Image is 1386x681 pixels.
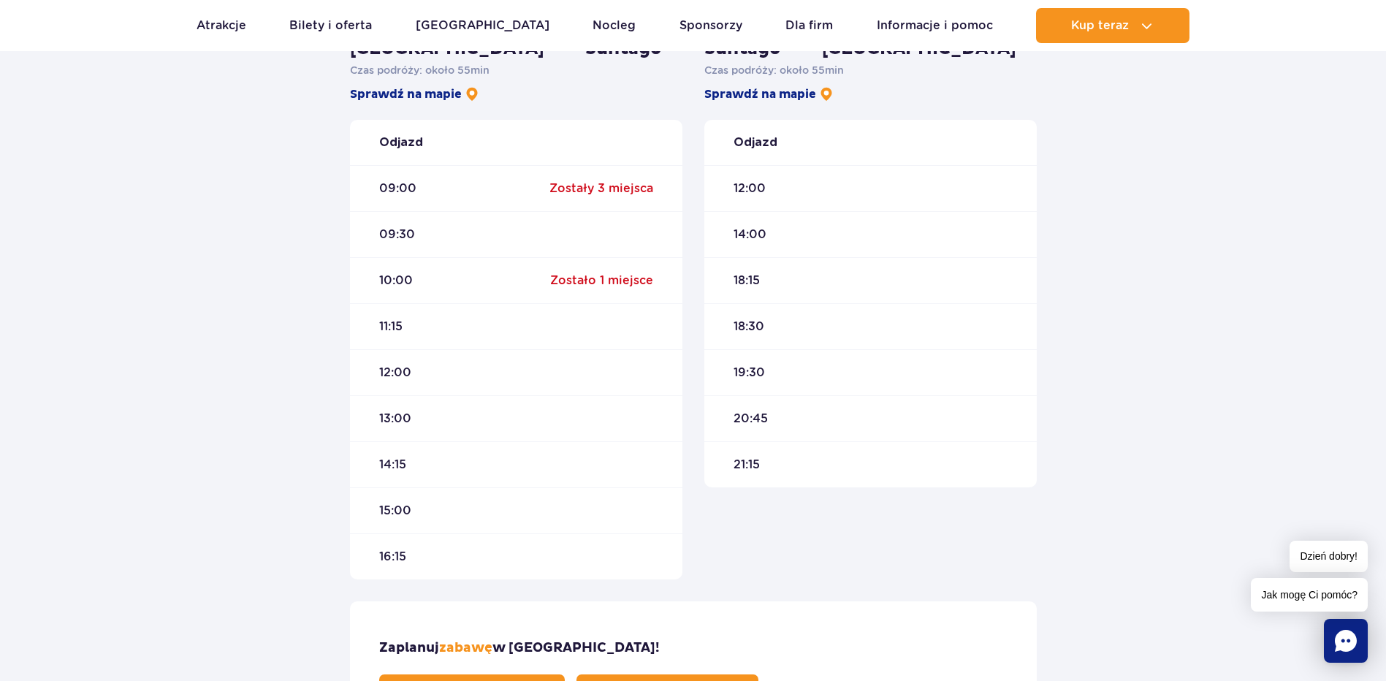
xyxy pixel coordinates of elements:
span: 14:00 [734,227,766,243]
a: Informacje i pomoc [877,8,993,43]
a: Sprawdź na mapie [350,86,479,102]
a: Dla firm [785,8,833,43]
div: Zostały 3 miejsca [549,180,653,197]
span: 12:00 [379,365,411,381]
a: [GEOGRAPHIC_DATA] [416,8,549,43]
span: 10:00 [379,273,413,289]
div: Zostało 1 miejsce [550,273,653,289]
h3: Zaplanuj w [GEOGRAPHIC_DATA]! [379,639,660,657]
span: 19:30 [734,365,765,381]
strong: Odjazd [379,134,423,151]
a: Sponsorzy [679,8,742,43]
span: 13:00 [379,411,411,427]
span: Jak mogę Ci pomóc? [1251,578,1368,612]
p: Czas podróży : [704,63,1037,77]
span: 09:00 [379,180,416,197]
span: 12:00 [734,180,766,197]
span: 18:30 [734,319,764,335]
a: Bilety i oferta [289,8,372,43]
span: 14:15 [379,457,406,473]
span: zabawę [439,639,492,656]
span: 15:00 [379,503,411,519]
button: Kup teraz [1036,8,1189,43]
img: pin-yellow.6f239d18.svg [465,87,479,102]
strong: Odjazd [734,134,777,151]
span: około 55 min [425,64,490,76]
p: Czas podróży : [350,63,682,77]
img: pin-yellow.6f239d18.svg [819,87,834,102]
span: Kup teraz [1071,19,1129,32]
span: 11:15 [379,319,403,335]
a: Atrakcje [197,8,246,43]
a: Sprawdź na mapie [704,86,834,102]
div: Chat [1324,619,1368,663]
span: 21:15 [734,457,760,473]
span: Dzień dobry! [1290,541,1368,572]
span: 20:45 [734,411,768,427]
a: Nocleg [593,8,636,43]
span: 16:15 [379,549,406,565]
span: 09:30 [379,227,415,243]
span: około 55 min [780,64,844,76]
span: 18:15 [734,273,760,289]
